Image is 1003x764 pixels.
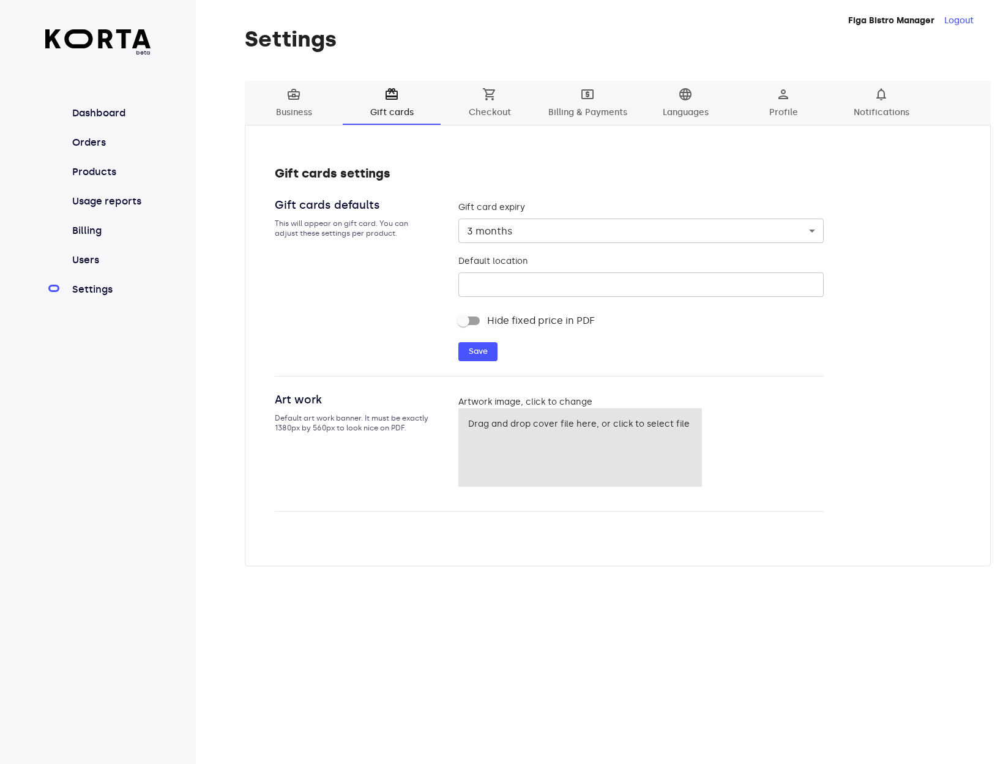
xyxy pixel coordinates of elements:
span: person [776,87,791,102]
span: Profile [742,87,825,121]
span: Save [464,345,491,359]
span: local_atm [580,87,595,102]
span: notifications [874,87,889,102]
a: Usage reports [70,194,151,209]
p: This will appear on gift card. You can adjust these settings per product. [275,219,429,238]
label: Artwork image, click to change [458,396,824,408]
div: 3 months [458,219,824,243]
button: Logout [944,15,974,27]
span: Gift cards [350,87,433,121]
span: shopping_cart [482,87,497,102]
span: beta [45,48,151,57]
p: Default art work banner. It must be exactly 1380px by 560px to look nice on PDF. [275,413,429,433]
a: Products [70,165,151,179]
strong: Figa Bistro Manager [848,15,934,26]
label: Default location [458,255,824,268]
span: Checkout [448,87,531,121]
span: Billing & Payments [546,87,629,121]
img: Korta [45,29,151,48]
a: Settings [70,282,151,297]
span: business_center [286,87,301,102]
a: Billing [70,223,151,238]
h1: Settings [245,27,991,51]
a: Dashboard [70,106,151,121]
span: Notifications [840,87,923,121]
span: Business [252,87,335,121]
span: Languages [644,87,727,121]
span: card_giftcard [384,87,399,102]
a: Users [70,253,151,268]
div: Art work [275,391,429,408]
button: Save [458,342,498,361]
div: Gift cards defaults [275,197,429,214]
p: Drag and drop cover file here, or click to select file [468,418,692,430]
h2: Gift cards settings [275,165,961,182]
a: Orders [70,135,151,150]
span: Hide fixed price in PDF [487,313,595,328]
label: Gift card expiry [458,201,824,214]
span: language [678,87,693,102]
a: beta [45,29,151,57]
